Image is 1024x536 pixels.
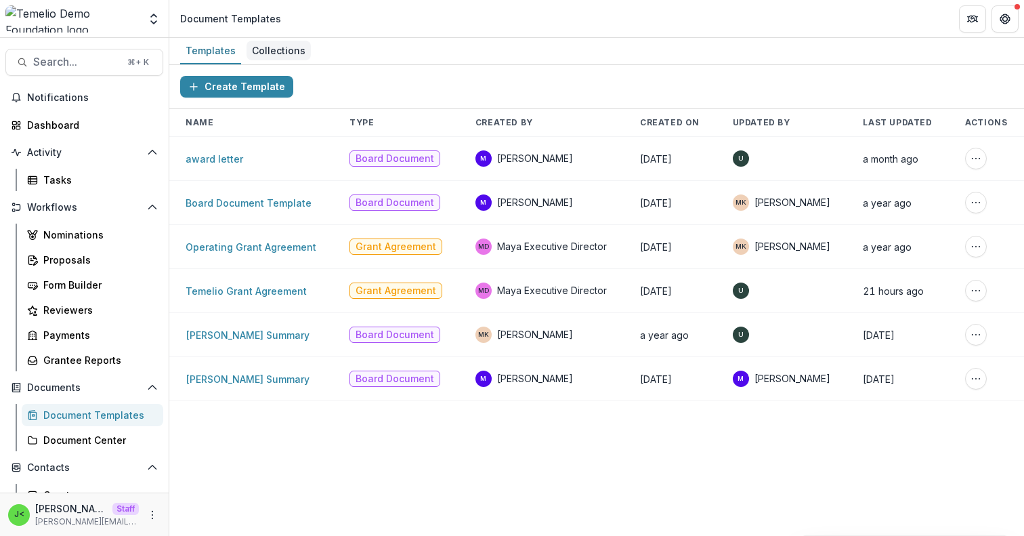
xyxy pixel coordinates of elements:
div: Maddie [738,375,744,382]
button: Open Contacts [5,457,163,478]
a: award letter [186,153,243,165]
button: More Action [965,192,987,213]
a: Tasks [22,169,163,191]
th: Actions [949,109,1024,137]
div: Maya Kuppermann [478,331,489,338]
button: Open Activity [5,142,163,163]
div: Maya Executive Director [478,243,489,250]
p: Staff [112,503,139,515]
div: Document Templates [180,12,281,26]
span: 21 hours ago [863,285,924,297]
div: Form Builder [43,278,152,292]
span: Maya Executive Director [497,240,607,253]
a: Proposals [22,249,163,271]
span: Documents [27,382,142,394]
a: Document Center [22,429,163,451]
div: Nominations [43,228,152,242]
span: [PERSON_NAME] [497,372,573,386]
span: Board Document [356,373,434,385]
button: More Action [965,280,987,302]
div: Maya Executive Director [478,287,489,294]
div: Grantees [43,488,152,502]
span: Board Document [356,329,434,341]
span: Grant Agreement [356,241,436,253]
div: Unknown [738,287,744,294]
div: Templates [180,41,241,60]
div: Unknown [738,155,744,162]
p: [PERSON_NAME] <[PERSON_NAME][EMAIL_ADDRESS][DOMAIN_NAME]> [35,501,107,516]
button: More [144,507,161,523]
span: [PERSON_NAME] [754,240,830,253]
a: Reviewers [22,299,163,321]
a: Form Builder [22,274,163,296]
span: [DATE] [640,197,672,209]
span: [DATE] [863,329,895,341]
a: Payments [22,324,163,346]
div: Document Templates [43,408,152,422]
button: Partners [959,5,986,33]
div: Reviewers [43,303,152,317]
div: Maddie [480,375,486,382]
a: Document Templates [22,404,163,426]
span: Board Document [356,153,434,165]
div: Maddie [480,155,486,162]
span: [DATE] [640,153,672,165]
a: Grantee Reports [22,349,163,371]
div: Unknown [738,331,744,338]
button: More Action [965,236,987,257]
div: Tasks [43,173,152,187]
a: Temelio Grant Agreement [186,285,307,297]
span: a month ago [863,153,918,165]
th: Updated By [717,109,847,137]
span: Contacts [27,462,142,474]
button: Search... [5,49,163,76]
a: Templates [180,38,241,64]
div: Proposals [43,253,152,267]
button: Open Documents [5,377,163,398]
span: [PERSON_NAME] [497,196,573,209]
a: Collections [247,38,311,64]
button: Open Workflows [5,197,163,218]
th: Name [169,109,333,137]
th: Last Updated [847,109,949,137]
a: Dashboard [5,114,163,136]
th: Created On [624,109,717,137]
div: Collections [247,41,311,60]
div: Dashboard [27,118,152,132]
button: Create Template [180,76,293,98]
button: More Action [965,324,987,346]
a: Nominations [22,224,163,246]
a: Grantees [22,484,163,506]
span: Board Document [356,197,434,209]
span: [DATE] [640,285,672,297]
div: Maya Kuppermann [735,199,746,206]
div: Document Center [43,433,152,447]
div: ⌘ + K [125,55,152,70]
a: [PERSON_NAME] Summary [186,373,310,385]
div: Payments [43,328,152,342]
div: Maddie [480,199,486,206]
span: [DATE] [863,373,895,385]
span: a year ago [863,197,912,209]
span: Notifications [27,92,158,104]
button: Get Help [991,5,1019,33]
a: Operating Grant Agreement [186,241,316,253]
button: More Action [965,148,987,169]
th: Type [333,109,459,137]
div: Maya Kuppermann [735,243,746,250]
span: [DATE] [640,373,672,385]
button: More Action [965,368,987,390]
span: [PERSON_NAME] [754,372,830,386]
a: Board Document Template [186,197,312,209]
span: Workflows [27,202,142,213]
nav: breadcrumb [175,9,286,28]
div: Grantee Reports [43,353,152,367]
span: a year ago [863,241,912,253]
div: Julie <julie@trytemelio.com> [14,510,24,519]
span: a year ago [640,329,689,341]
span: Search... [33,56,119,68]
span: [PERSON_NAME] [497,152,573,165]
p: [PERSON_NAME][EMAIL_ADDRESS][DOMAIN_NAME] [35,516,139,528]
button: Notifications [5,87,163,108]
span: [PERSON_NAME] [497,328,573,342]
